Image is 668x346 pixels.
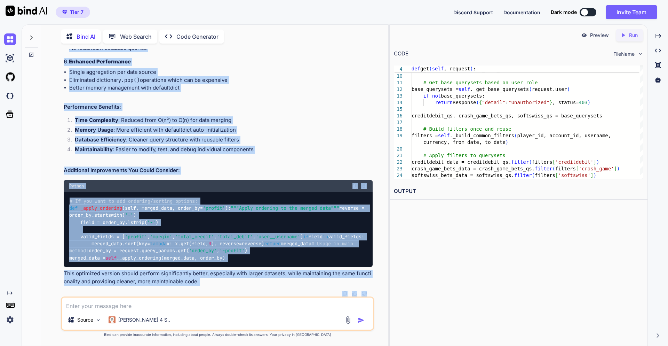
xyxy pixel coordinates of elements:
span: Dark mode [551,9,577,16]
span: ( [429,66,432,71]
span: filter [535,166,552,171]
button: Documentation [503,9,540,16]
span: ( [514,133,517,138]
div: 12 [394,86,403,93]
span: filters [532,159,552,165]
span: filters [535,172,555,178]
span: _apply_ordering [80,205,122,211]
p: Bind can provide inaccurate information, including about people. Always double-check its answers.... [61,332,374,337]
span: ( [552,166,555,171]
img: Bind AI [6,6,47,16]
span: 4 [394,66,403,72]
span: """Apply ordering to the merged data""" [231,205,339,211]
span: if [423,93,429,99]
span: ( [529,159,532,165]
span: ] [593,159,596,165]
img: like [352,291,357,297]
span: '-' [147,219,156,225]
span: 'crash_game' [579,166,614,171]
span: get [420,66,429,71]
span: , request [444,66,470,71]
span: request [517,67,538,72]
span: { [479,100,482,105]
span: not [432,93,441,99]
span: creditdebit_qs, crash_game_bets_qs, softswiss_ [412,113,547,118]
span: 'profit' [125,233,147,240]
span: from_date, to_date = get_date_range [412,67,514,72]
div: 15 [394,106,403,113]
p: Run [629,32,638,39]
code: .pop() [121,77,140,84]
span: ] [590,172,593,178]
li: : Easier to modify, test, and debug individual components [69,146,373,155]
div: 25 [394,179,403,185]
span: 'total_debit' [217,233,253,240]
span: 'user__username' [256,233,300,240]
div: 20 [394,146,403,152]
h2: OUTPUT [390,183,647,200]
span: , status= [552,100,579,105]
div: 14 [394,99,403,106]
span: ) [596,159,599,165]
img: copy [352,183,358,189]
span: self [105,255,117,261]
span: def [69,205,78,211]
span: if [303,233,309,240]
img: chevron down [637,51,643,57]
span: creditdebit_data = creditdebit_qs. [412,159,511,165]
img: attachment [344,316,352,324]
h3: 6. [64,58,373,66]
img: chat [4,33,16,45]
span: def [412,66,420,71]
img: darkCloudIdeIcon [4,90,16,102]
span: 403 [579,100,587,105]
span: } [549,100,552,105]
div: 21 [394,152,403,159]
strong: Enhanced Performance [69,58,131,65]
img: icon [358,317,365,324]
li: : Reduced from O(n²) to O(n) for data merging [69,116,373,126]
span: 'softswiss' [558,172,590,178]
li: : More efficient with defaultdict auto-initialization [69,126,373,136]
span: base_querysets = [412,86,459,92]
span: '-profit' [220,248,245,254]
img: dislike [361,291,367,297]
span: qs = base_querysets [546,113,602,118]
span: : [473,66,476,71]
span: 'creditdebit' [555,159,594,165]
span: crash_game_bets_data = crash_game_bets_qs. [412,166,535,171]
div: 22 [394,159,403,166]
span: [ [576,166,579,171]
span: currency, from_date, to_date [423,139,505,145]
span: ( [514,67,517,72]
span: return [264,240,281,247]
span: ) [538,67,540,72]
li: Single aggregation per data source [69,68,373,76]
code: ( ): reverse = order_by.startswith( ) field = order_by.lstrip( ) valid_fields = [ , , , , ] field... [69,198,367,262]
span: [ [555,172,558,178]
img: ai-studio [4,52,16,64]
img: Claude 4 Sonnet [109,316,116,323]
button: Invite Team [606,5,657,19]
span: ( [529,86,532,92]
span: # Build filters once and reuse [423,126,511,132]
div: CODE [394,50,408,58]
img: Open in Browser [361,183,367,189]
span: [ [552,159,555,165]
span: ( [476,100,479,105]
div: 23 [394,166,403,172]
p: Preview [590,32,609,39]
span: Documentation [503,9,540,15]
span: '-' [125,212,133,218]
span: ) [587,100,590,105]
span: : [505,100,508,105]
span: 'total_credit' [175,233,214,240]
span: base_querysets: [441,93,485,99]
span: 'order_by' [189,248,217,254]
div: 18 [394,126,403,132]
img: settings [4,314,16,326]
div: 13 [394,93,403,99]
span: ._build_common_filters [450,133,514,138]
span: Discord Support [453,9,493,15]
li: : Cleaner query structure with reusable filters [69,136,373,146]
